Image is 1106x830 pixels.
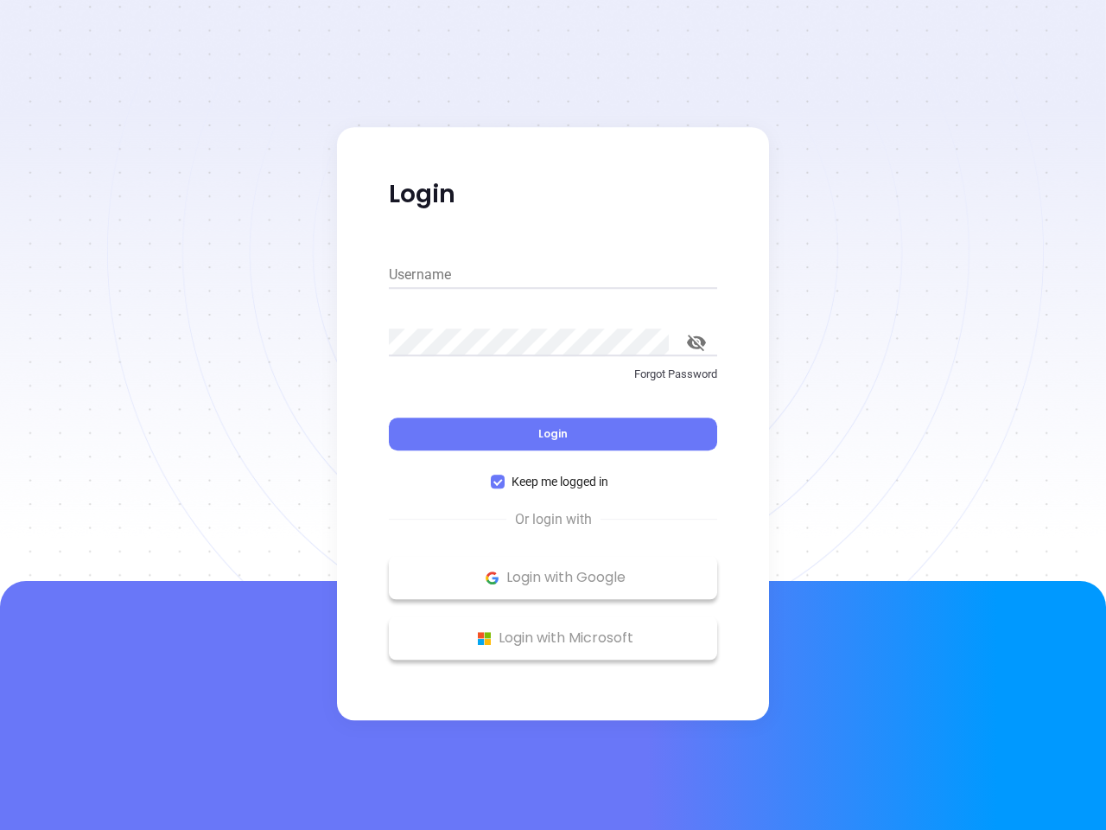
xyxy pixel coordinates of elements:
p: Login with Microsoft [397,625,709,651]
button: Google Logo Login with Google [389,556,717,599]
p: Login with Google [397,565,709,591]
span: Or login with [506,509,601,530]
a: Forgot Password [389,366,717,397]
img: Google Logo [481,567,503,589]
span: Login [538,426,568,441]
p: Login [389,179,717,210]
button: Login [389,418,717,450]
img: Microsoft Logo [474,628,495,649]
button: Microsoft Logo Login with Microsoft [389,616,717,660]
span: Keep me logged in [505,472,615,491]
p: Forgot Password [389,366,717,383]
button: toggle password visibility [676,322,717,363]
